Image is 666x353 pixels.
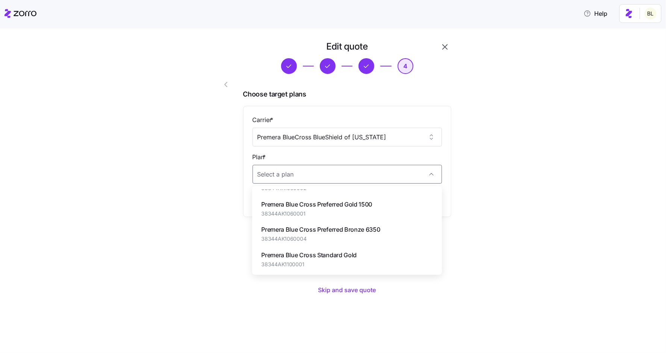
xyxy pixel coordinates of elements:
[261,235,380,243] span: 38344AK1060004
[261,200,372,209] span: Premera Blue Cross Preferred Gold 1500
[243,223,451,241] button: Add another plan
[253,165,442,184] input: Select a plan
[243,89,451,100] span: Choose target plans
[398,58,413,74] button: 4
[327,41,368,52] h1: Edit quote
[253,152,268,162] label: Plan
[261,250,357,260] span: Premera Blue Cross Standard Gold
[584,9,607,18] span: Help
[312,283,382,297] button: Skip and save quote
[253,128,442,146] input: Select a carrier
[261,225,380,234] span: Premera Blue Cross Preferred Bronze 6350
[318,285,376,294] span: Skip and save quote
[261,210,372,217] span: 38344AK1060001
[645,8,657,20] img: 2fabda6663eee7a9d0b710c60bc473af
[253,115,275,125] label: Carrier
[261,261,357,268] span: 38344AK1100001
[578,6,613,21] button: Help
